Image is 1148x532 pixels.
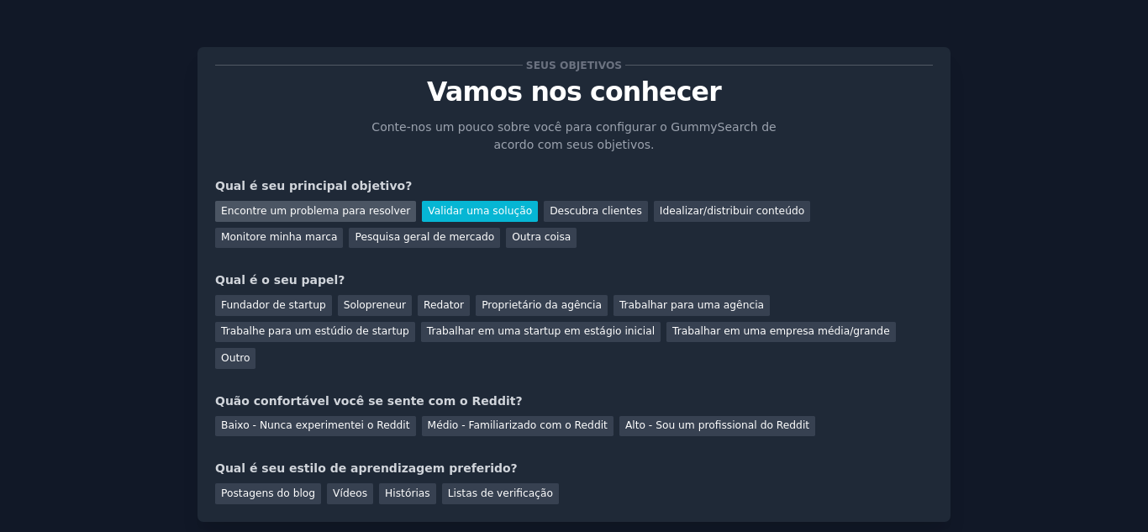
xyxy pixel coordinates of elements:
[625,419,809,431] font: Alto - Sou um profissional do Reddit
[215,179,412,192] font: Qual é seu principal objetivo?
[221,231,337,243] font: Monitore minha marca
[619,299,764,311] font: Trabalhar para uma agência
[344,299,406,311] font: Solopreneur
[448,487,553,499] font: Listas de verificação
[660,205,804,217] font: Idealizar/distribuir conteúdo
[215,394,523,408] font: Quão confortável você se sente com o Reddit?
[355,231,494,243] font: Pesquisa geral de mercado
[672,325,890,337] font: Trabalhar em uma empresa média/grande
[333,487,367,499] font: Vídeos
[221,205,410,217] font: Encontre um problema para resolver
[526,60,622,71] font: Seus objetivos
[482,299,602,311] font: Proprietário da agência
[512,231,571,243] font: Outra coisa
[424,299,464,311] font: Redator
[427,325,655,337] font: Trabalhar em uma startup em estágio inicial
[221,487,315,499] font: Postagens do blog
[221,352,250,364] font: Outro
[371,120,776,151] font: Conte-nos um pouco sobre você para configurar o GummySearch de acordo com seus objetivos.
[428,205,532,217] font: Validar uma solução
[215,461,518,475] font: Qual é seu estilo de aprendizagem preferido?
[215,273,345,287] font: Qual é o seu papel?
[428,419,608,431] font: Médio - Familiarizado com o Reddit
[221,419,410,431] font: Baixo - Nunca experimentei o Reddit
[221,325,409,337] font: Trabalhe para um estúdio de startup
[221,299,326,311] font: Fundador de startup
[385,487,430,499] font: Histórias
[550,205,642,217] font: Descubra clientes
[427,76,721,107] font: Vamos nos conhecer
